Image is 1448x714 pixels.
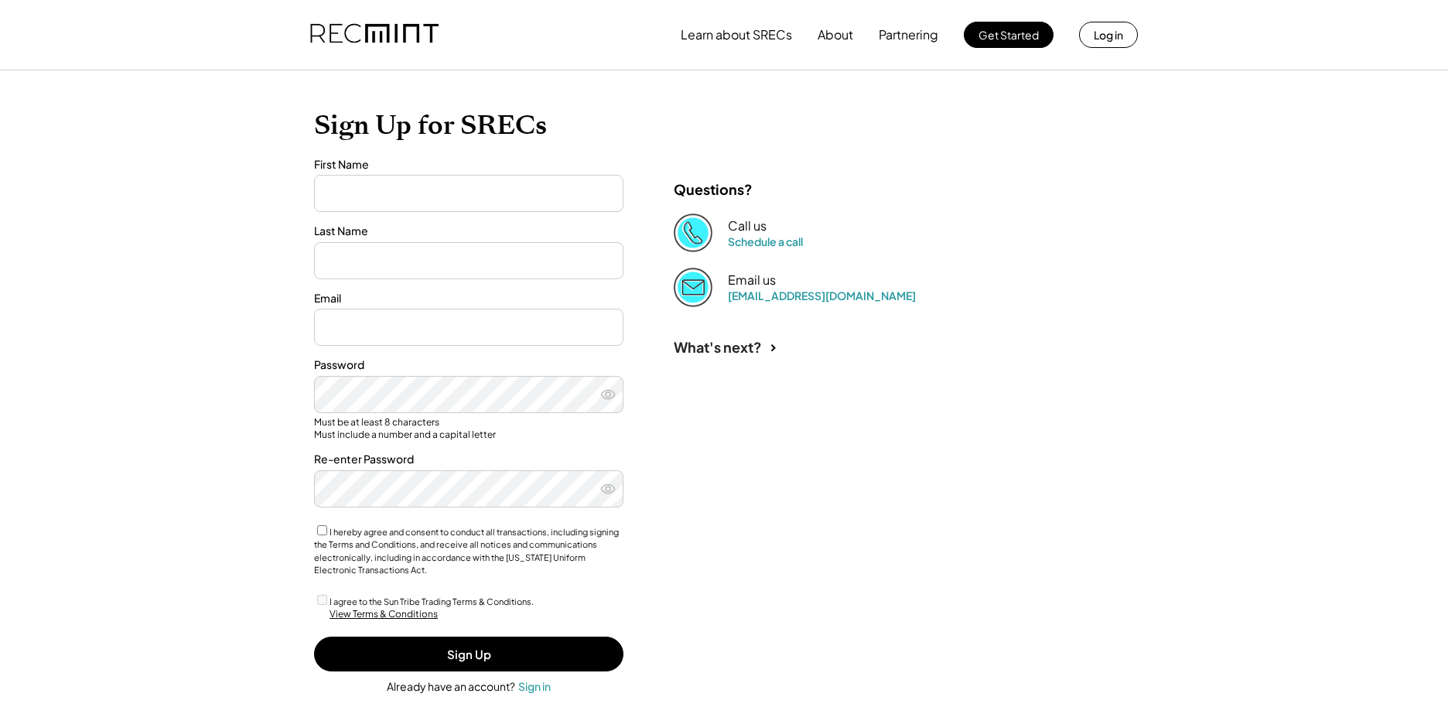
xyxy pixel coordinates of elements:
[728,289,916,302] a: [EMAIL_ADDRESS][DOMAIN_NAME]
[314,527,619,576] label: I hereby agree and consent to conduct all transactions, including signing the Terms and Condition...
[964,22,1054,48] button: Get Started
[330,596,534,606] label: I agree to the Sun Tribe Trading Terms & Conditions.
[314,357,623,373] div: Password
[314,416,623,440] div: Must be at least 8 characters Must include a number and a capital letter
[728,234,803,248] a: Schedule a call
[314,452,623,467] div: Re-enter Password
[518,679,551,693] div: Sign in
[314,291,623,306] div: Email
[674,180,753,198] div: Questions?
[1079,22,1138,48] button: Log in
[310,9,439,61] img: recmint-logotype%403x.png
[879,19,938,50] button: Partnering
[314,224,623,239] div: Last Name
[728,218,767,234] div: Call us
[330,608,438,621] div: View Terms & Conditions
[674,338,762,356] div: What's next?
[818,19,853,50] button: About
[674,268,712,306] img: Email%202%403x.png
[681,19,792,50] button: Learn about SRECs
[387,679,515,695] div: Already have an account?
[314,157,623,173] div: First Name
[314,637,623,671] button: Sign Up
[314,109,1134,142] h1: Sign Up for SRECs
[728,272,776,289] div: Email us
[674,214,712,252] img: Phone%20copy%403x.png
